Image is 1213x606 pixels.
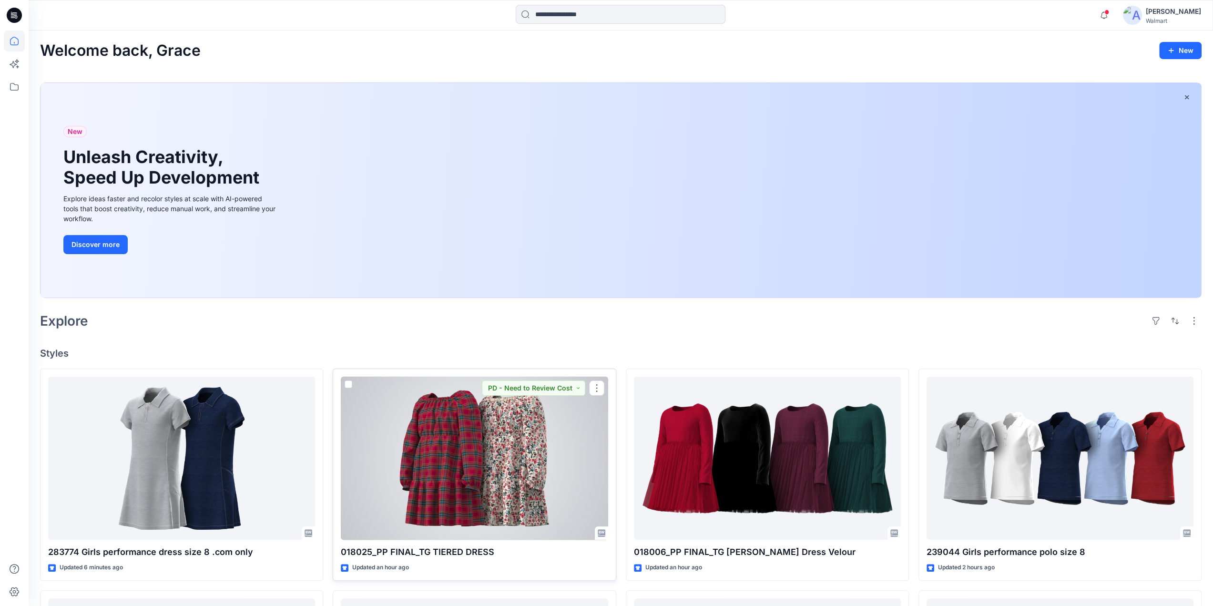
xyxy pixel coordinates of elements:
[63,235,128,254] button: Discover more
[1146,17,1201,24] div: Walmart
[48,545,315,559] p: 283774 Girls performance dress size 8 .com only
[938,563,995,573] p: Updated 2 hours ago
[40,313,88,329] h2: Explore
[63,235,278,254] a: Discover more
[927,545,1193,559] p: 239044 Girls performance polo size 8
[68,126,82,137] span: New
[927,377,1193,540] a: 239044 Girls performance polo size 8
[341,377,608,540] a: 018025_PP FINAL_TG TIERED DRESS
[40,348,1202,359] h4: Styles
[60,563,123,573] p: Updated 6 minutes ago
[63,147,264,188] h1: Unleash Creativity, Speed Up Development
[634,377,901,540] a: 018006_PP FINAL_TG LS Tutu Dress Velour
[1123,6,1142,25] img: avatar
[40,42,201,60] h2: Welcome back, Grace
[634,545,901,559] p: 018006_PP FINAL_TG [PERSON_NAME] Dress Velour
[352,563,409,573] p: Updated an hour ago
[645,563,702,573] p: Updated an hour ago
[341,545,608,559] p: 018025_PP FINAL_TG TIERED DRESS
[1146,6,1201,17] div: [PERSON_NAME]
[63,194,278,224] div: Explore ideas faster and recolor styles at scale with AI-powered tools that boost creativity, red...
[48,377,315,540] a: 283774 Girls performance dress size 8 .com only
[1159,42,1202,59] button: New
